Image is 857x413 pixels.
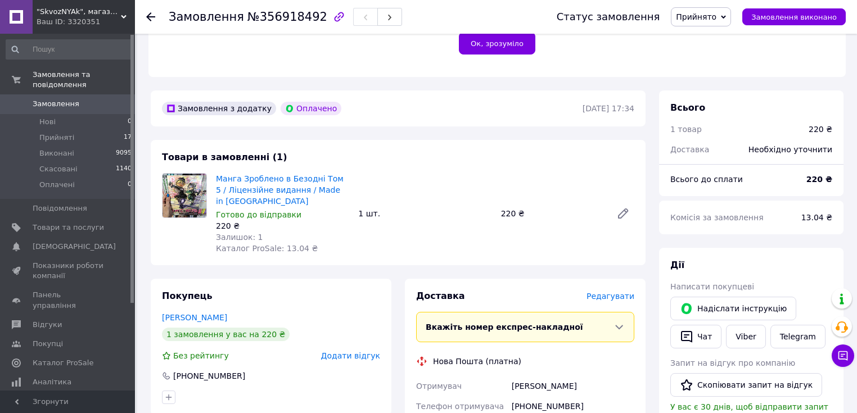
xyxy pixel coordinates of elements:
[116,164,132,174] span: 1140
[128,117,132,127] span: 0
[612,202,634,225] a: Редагувати
[670,297,796,320] button: Надіслати інструкцію
[471,39,524,48] span: Ок, зрозуміло
[39,180,75,190] span: Оплачені
[116,148,132,158] span: 9095
[670,175,743,184] span: Всього до сплати
[162,102,276,115] div: Замовлення з додатку
[832,344,854,367] button: Чат з покупцем
[557,11,660,22] div: Статус замовлення
[37,17,135,27] div: Ваш ID: 3320351
[33,320,62,330] span: Відгуки
[742,8,846,25] button: Замовлення виконано
[676,12,716,21] span: Прийнято
[33,223,104,233] span: Товари та послуги
[809,124,832,135] div: 220 ₴
[426,323,583,332] span: Вкажіть номер експрес-накладної
[216,220,349,232] div: 220 ₴
[216,244,318,253] span: Каталог ProSale: 13.04 ₴
[146,11,155,22] div: Повернутися назад
[670,373,822,397] button: Скопіювати запит на відгук
[583,104,634,113] time: [DATE] 17:34
[416,382,462,391] span: Отримувач
[216,233,263,242] span: Залишок: 1
[33,339,63,349] span: Покупці
[670,213,764,222] span: Комісія за замовлення
[33,70,135,90] span: Замовлення та повідомлення
[806,175,832,184] b: 220 ₴
[497,206,607,221] div: 220 ₴
[281,102,341,115] div: Оплачено
[33,377,71,387] span: Аналітика
[172,370,246,382] div: [PHONE_NUMBER]
[163,174,206,217] img: Манга Зроблено в Безодні Том 5 / Ліцензійне видання / Made in Abyss
[726,325,765,348] a: Viber
[670,358,795,367] span: Запит на відгук про компанію
[670,102,705,113] span: Всього
[587,292,634,301] span: Редагувати
[459,32,535,55] button: Ок, зрозуміло
[39,117,56,127] span: Нові
[33,358,93,368] span: Каталог ProSale
[670,145,709,154] span: Доставка
[124,133,132,143] span: 17
[162,328,290,341] div: 1 замовлення у вас на 220 ₴
[416,291,465,301] span: Доставка
[670,325,721,348] button: Чат
[670,282,754,291] span: Написати покупцеві
[33,99,79,109] span: Замовлення
[430,356,524,367] div: Нова Пошта (платна)
[216,174,344,206] a: Манга Зроблено в Безодні Том 5 / Ліцензійне видання / Made in [GEOGRAPHIC_DATA]
[33,203,87,214] span: Повідомлення
[670,260,684,270] span: Дії
[33,290,104,310] span: Панель управління
[216,210,301,219] span: Готово до відправки
[39,148,74,158] span: Виконані
[162,152,287,162] span: Товари в замовленні (1)
[416,402,504,411] span: Телефон отримувача
[33,261,104,281] span: Показники роботи компанії
[770,325,826,348] a: Telegram
[39,164,78,174] span: Скасовані
[354,206,496,221] div: 1 шт.
[33,242,116,252] span: [DEMOGRAPHIC_DATA]
[162,291,213,301] span: Покупець
[670,125,702,134] span: 1 товар
[509,376,637,396] div: [PERSON_NAME]
[321,351,380,360] span: Додати відгук
[801,213,832,222] span: 13.04 ₴
[128,180,132,190] span: 0
[751,13,837,21] span: Замовлення виконано
[173,351,229,360] span: Без рейтингу
[742,137,839,162] div: Необхідно уточнити
[37,7,121,17] span: "SkvozNYAk", магазин аніме, манґи та коміксів
[6,39,133,60] input: Пошук
[169,10,244,24] span: Замовлення
[39,133,74,143] span: Прийняті
[162,313,227,322] a: [PERSON_NAME]
[247,10,327,24] span: №356918492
